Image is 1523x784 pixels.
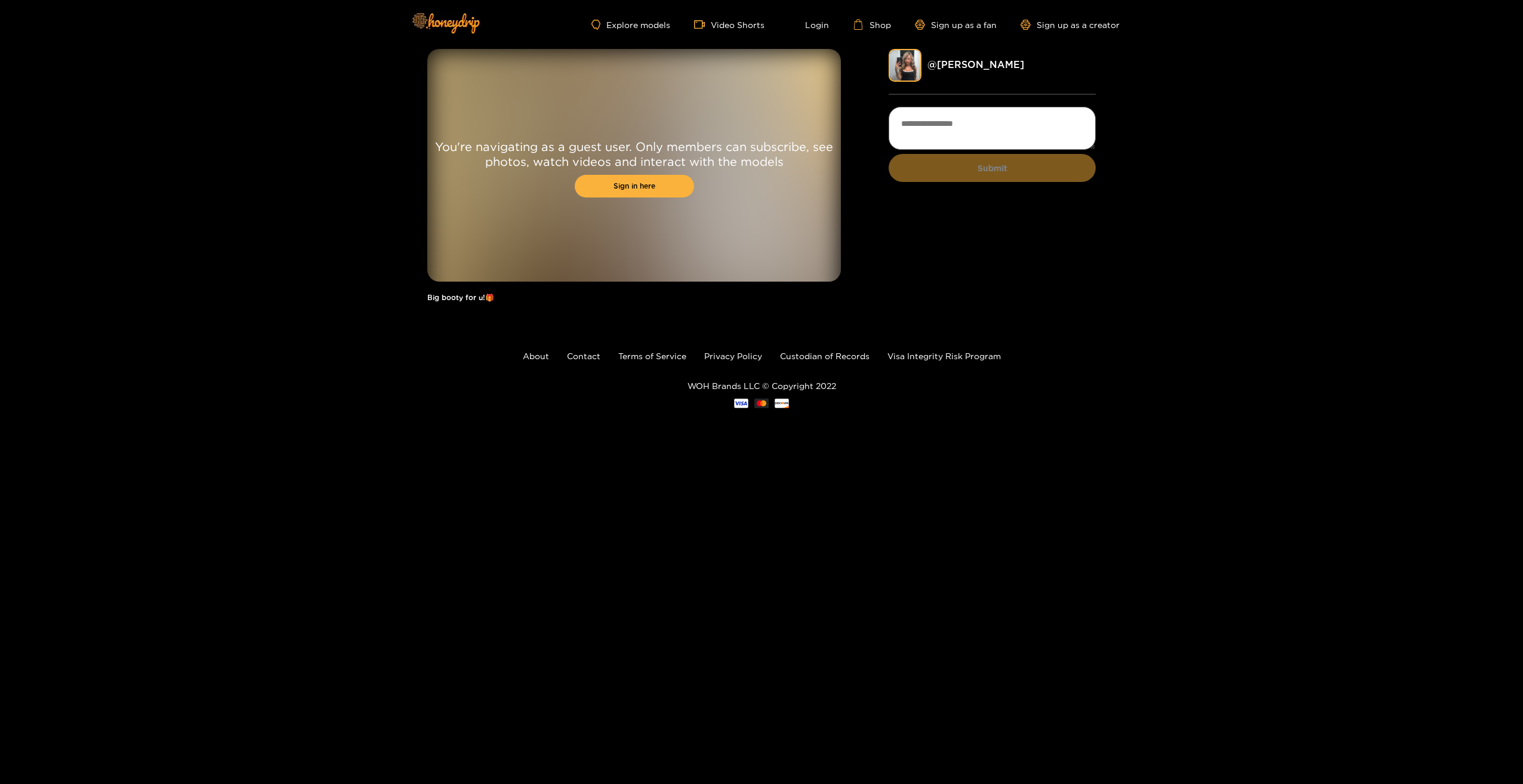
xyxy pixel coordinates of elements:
a: @ [PERSON_NAME] [927,59,1024,70]
a: About [523,351,549,360]
a: Custodian of Records [780,351,870,360]
span: video-camera [694,19,711,30]
a: Video Shorts [694,19,764,30]
h1: Big booty for u!🎁 [427,294,841,302]
a: Sign up as a creator [1021,20,1120,30]
a: Login [788,19,829,30]
a: Terms of Service [618,351,686,360]
img: kendra [889,49,921,82]
a: Sign in here [575,175,694,197]
a: Privacy Policy [704,351,762,360]
a: Contact [567,351,600,360]
a: Explore models [591,20,670,30]
a: Visa Integrity Risk Program [887,351,1001,360]
button: Submit [889,154,1096,182]
p: You're navigating as a guest user. Only members can subscribe, see photos, watch videos and inter... [427,139,841,169]
a: Shop [853,19,891,30]
a: Sign up as a fan [915,20,997,30]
